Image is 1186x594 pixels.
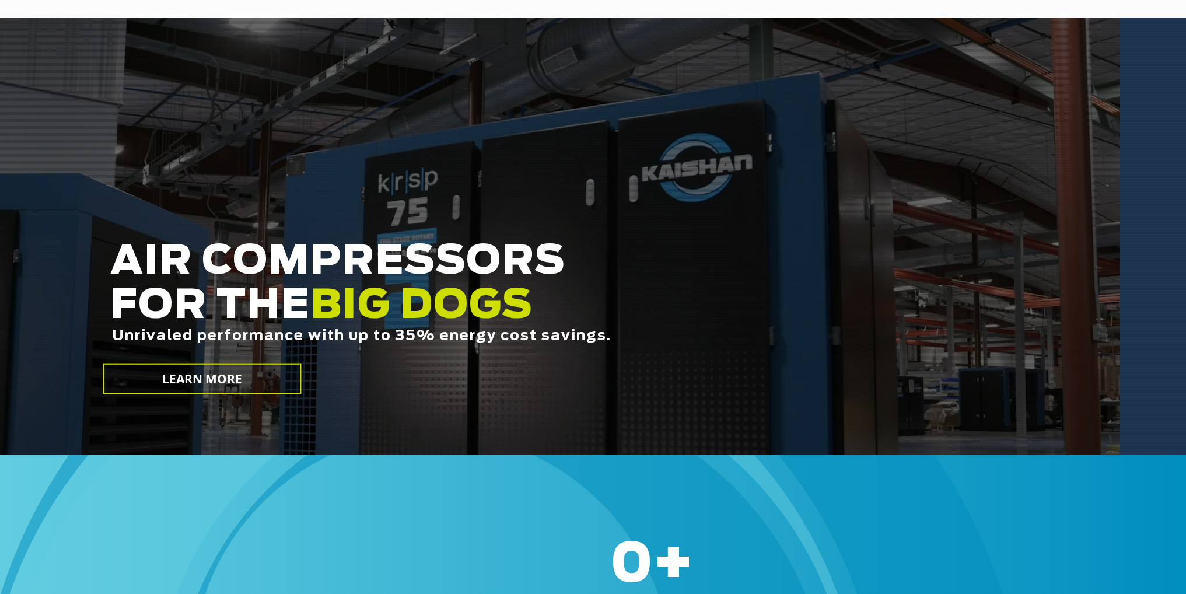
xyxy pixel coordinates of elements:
h6: + [610,557,1139,573]
a: LEARN MORE [103,364,301,394]
h2: AIR COMPRESSORS FOR THE [110,240,913,380]
span: Unrivaled performance with up to 35% energy cost savings. [112,329,611,343]
span: 0 [610,539,653,592]
span: BIG DOGS [310,286,533,326]
span: LEARN MORE [162,371,242,387]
